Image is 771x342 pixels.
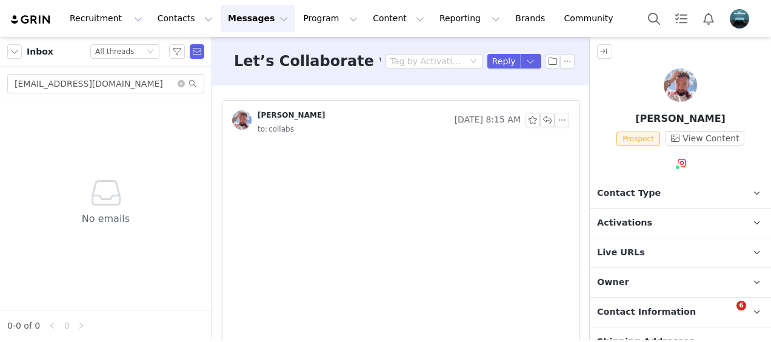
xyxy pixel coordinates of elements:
a: [PERSON_NAME] [232,110,325,130]
button: Reporting [432,5,507,32]
img: grin logo [10,14,52,25]
iframe: Intercom live chat [712,301,741,330]
img: instagram.svg [677,158,687,168]
button: Content [365,5,432,32]
div: Tag by Activation [390,55,462,67]
span: Send Email [190,44,204,59]
span: Activations [597,216,652,230]
img: 9bee4957-2dbd-4b96-a363-2faf3777c596.jpg [232,110,252,130]
span: Owner [597,276,629,289]
span: Inbox [27,45,53,58]
i: icon: down [470,58,477,66]
button: Notifications [695,5,722,32]
button: Reply [487,54,521,69]
button: Messages [221,5,295,32]
button: Contacts [150,5,220,32]
i: icon: left [48,322,56,329]
div: All threads [95,45,134,58]
i: icon: search [189,79,197,88]
span: No emails [82,213,130,224]
li: 0 [59,318,74,333]
div: [PERSON_NAME] [DATE] 8:15 AMto:collabs [222,101,579,146]
li: Next Page [74,318,88,333]
h3: Let’s Collaborate with Slendertone [234,50,520,72]
li: Previous Page [45,318,59,333]
span: Live URLs [597,246,645,260]
a: 0 [60,319,73,332]
i: icon: close-circle [178,80,185,87]
span: Contact Information [597,306,696,319]
p: [PERSON_NAME] [590,112,771,126]
button: Profile [723,9,761,29]
i: icon: right [78,322,85,329]
li: 0-0 of 0 [7,318,40,333]
span: [DATE] 8:15 AM [455,113,521,127]
span: Prospect [616,132,660,146]
span: 6 [736,301,746,310]
input: Search mail [7,74,204,93]
img: 61dbe848-ba83-4eff-9535-8cdca3cf6bd2.png [730,9,749,29]
img: Jack Rescorla [664,69,697,102]
button: Search [641,5,667,32]
a: Tasks [668,5,695,32]
button: Recruitment [62,5,150,32]
span: Contact Type [597,187,661,200]
button: Program [296,5,365,32]
a: Community [557,5,626,32]
div: [PERSON_NAME] [258,110,325,120]
i: icon: down [147,48,154,56]
a: Brands [508,5,556,32]
button: View Content [665,131,744,146]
